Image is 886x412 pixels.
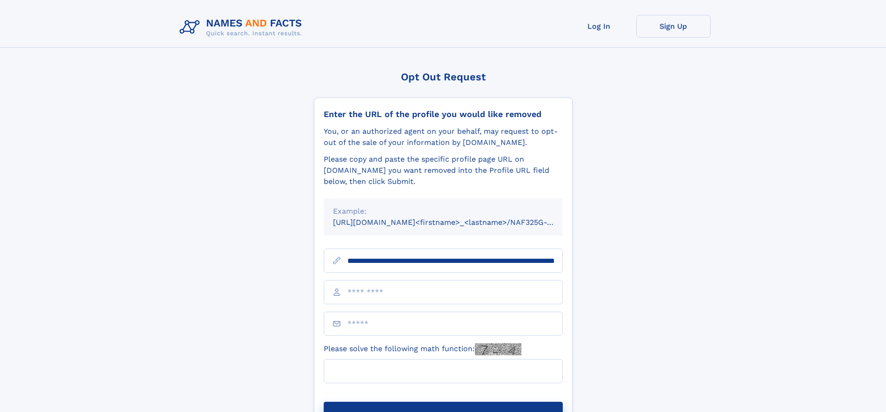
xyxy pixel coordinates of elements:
[333,218,580,227] small: [URL][DOMAIN_NAME]<firstname>_<lastname>/NAF325G-xxxxxxxx
[324,109,563,119] div: Enter the URL of the profile you would like removed
[324,343,521,355] label: Please solve the following math function:
[333,206,553,217] div: Example:
[636,15,711,38] a: Sign Up
[314,71,573,83] div: Opt Out Request
[324,154,563,187] div: Please copy and paste the specific profile page URL on [DOMAIN_NAME] you want removed into the Pr...
[562,15,636,38] a: Log In
[176,15,310,40] img: Logo Names and Facts
[324,126,563,148] div: You, or an authorized agent on your behalf, may request to opt-out of the sale of your informatio...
